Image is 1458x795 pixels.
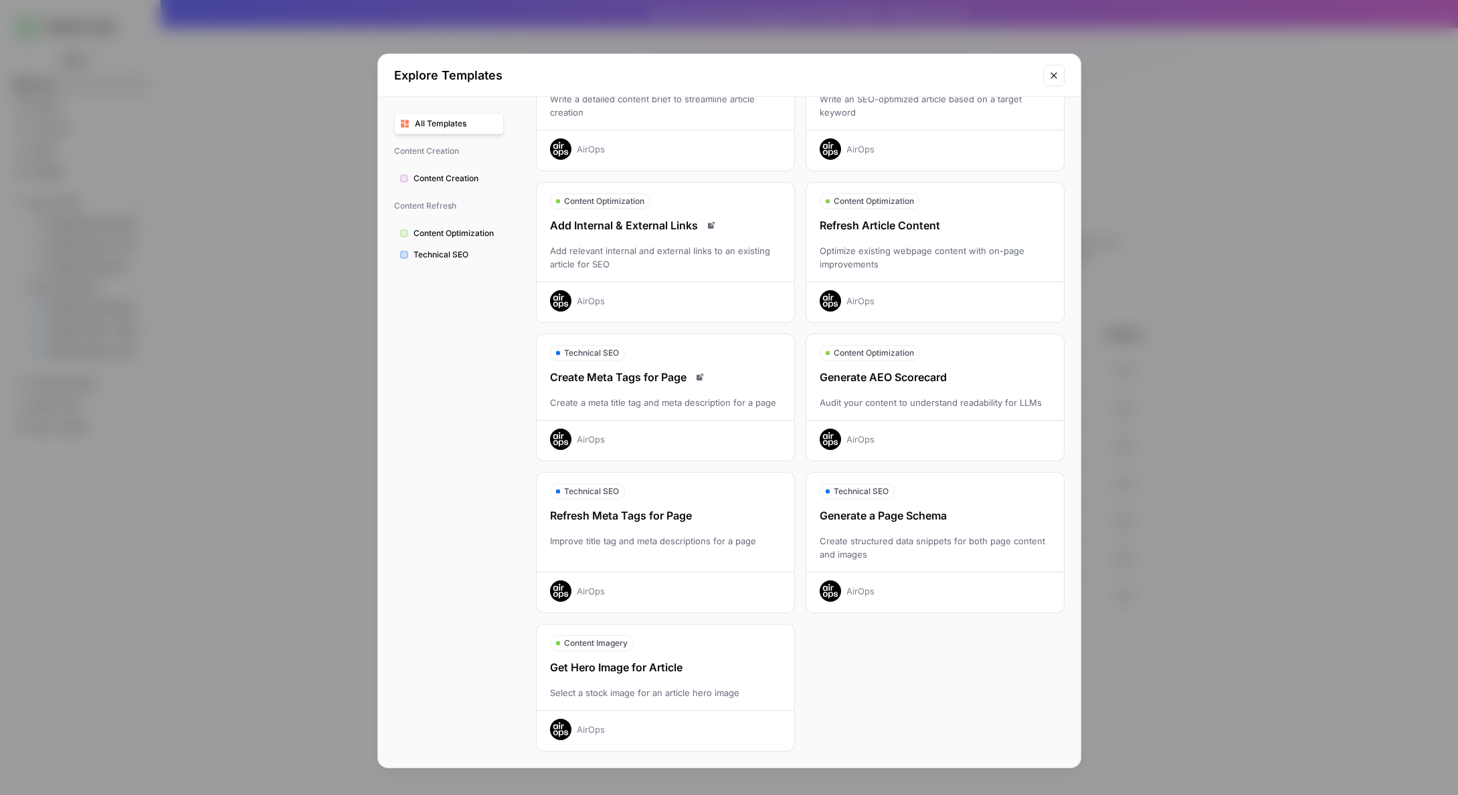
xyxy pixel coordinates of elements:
div: Refresh Article Content [806,217,1064,233]
button: Close modal [1043,65,1065,86]
div: AirOps [846,142,875,156]
div: Generate AEO Scorecard [806,369,1064,385]
div: AirOps [577,294,605,308]
button: Content OptimizationGenerate AEO ScorecardAudit your content to understand readability for LLMsAi... [806,334,1065,461]
a: Read docs [703,217,719,233]
button: Technical SEOCreate Meta Tags for PageRead docsCreate a meta title tag and meta description for a... [536,334,795,461]
span: Content Optimization [414,227,498,239]
div: Audit your content to understand readability for LLMs [806,396,1064,409]
button: Content Optimization [394,223,504,244]
div: Create structured data snippets for both page content and images [806,534,1064,561]
span: Content Creation [394,140,504,162]
button: Technical SEO [394,244,504,265]
span: Content Imagery [564,637,628,649]
span: Content Creation [414,173,498,185]
button: Content ImageryGet Hero Image for ArticleSelect a stock image for an article hero imageAirOps [536,624,795,752]
div: AirOps [577,723,605,736]
button: Content Creation [394,168,504,189]
div: Create Meta Tags for Page [537,369,794,385]
div: Add relevant internal and external links to an existing article for SEO [537,244,794,271]
div: AirOps [846,584,875,598]
span: Technical SEO [414,249,498,261]
div: Write a detailed content brief to streamline article creation [537,92,794,119]
button: Content OptimizationAdd Internal & External LinksRead docsAdd relevant internal and external link... [536,182,795,323]
span: Technical SEO [564,347,619,359]
div: Generate a Page Schema [806,507,1064,524]
span: Content Refresh [394,195,504,217]
div: AirOps [577,142,605,156]
button: Technical SEORefresh Meta Tags for PageImprove title tag and meta descriptions for a pageAirOps [536,472,795,613]
span: Technical SEO [564,485,619,497]
div: Select a stock image for an article hero image [537,686,794,699]
div: Optimize existing webpage content with on-page improvements [806,244,1064,271]
div: Write an SEO-optimized article based on a target keyword [806,92,1064,119]
div: AirOps [577,433,605,446]
button: Content OptimizationRefresh Article ContentOptimize existing webpage content with on-page improve... [806,182,1065,323]
span: Content Optimization [834,347,914,359]
div: Create a meta title tag and meta description for a page [537,396,794,409]
span: All Templates [415,118,498,130]
button: Write an SEO-optimized article based on a target keywordAirOps [806,30,1065,171]
button: Technical SEOGenerate a Page SchemaCreate structured data snippets for both page content and imag... [806,472,1065,613]
button: All Templates [394,113,504,134]
h2: Explore Templates [394,66,1035,85]
div: Refresh Meta Tags for Page [537,507,794,524]
span: Content Optimization [834,195,914,207]
span: Technical SEO [834,485,889,497]
div: AirOps [846,433,875,446]
div: AirOps [846,294,875,308]
div: AirOps [577,584,605,598]
span: Content Optimization [564,195,644,207]
div: Add Internal & External Links [537,217,794,233]
div: Get Hero Image for Article [537,659,794,675]
button: Write a detailed content brief to streamline article creationAirOps [536,30,795,171]
div: Improve title tag and meta descriptions for a page [537,534,794,561]
a: Read docs [692,369,708,385]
